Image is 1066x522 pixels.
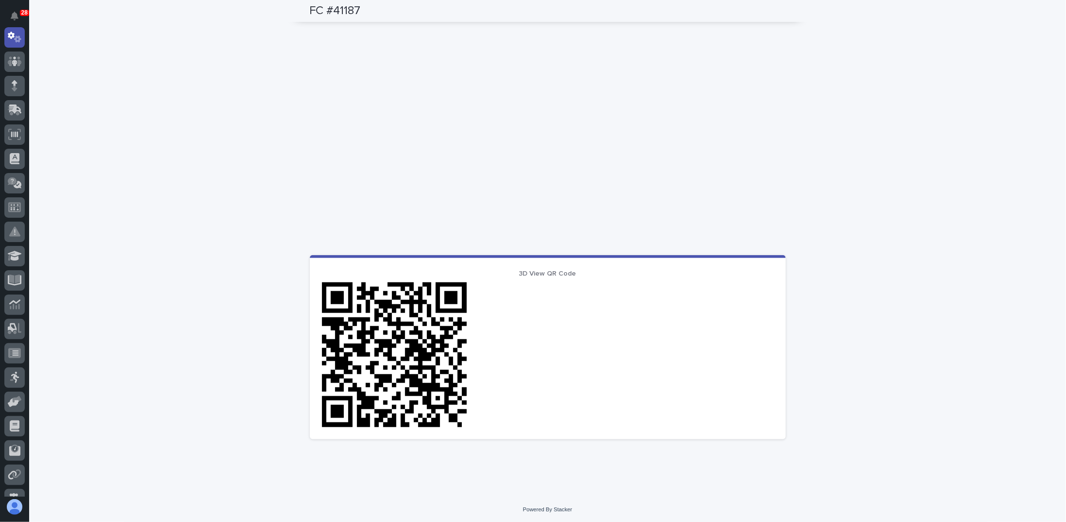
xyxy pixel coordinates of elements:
a: Powered By Stacker [523,506,572,512]
p: 28 [21,9,28,16]
iframe: Model View [310,12,786,255]
button: users-avatar [4,497,25,517]
button: Notifications [4,6,25,26]
h2: FC #41187 [310,4,361,18]
img: QR Code [321,282,467,428]
span: 3D View QR Code [519,270,576,277]
div: Notifications28 [12,12,25,27]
